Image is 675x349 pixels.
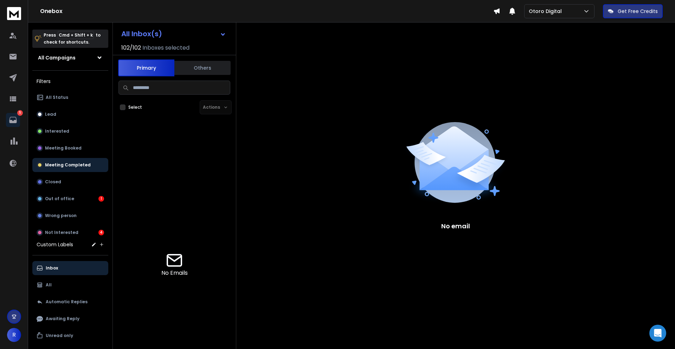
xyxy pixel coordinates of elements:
[32,192,108,206] button: Out of office1
[32,124,108,138] button: Interested
[37,241,73,248] h3: Custom Labels
[6,113,20,127] a: 5
[98,196,104,202] div: 1
[32,278,108,292] button: All
[32,295,108,309] button: Automatic Replies
[32,175,108,189] button: Closed
[58,31,94,39] span: Cmd + Shift + k
[7,328,21,342] button: R
[32,226,108,240] button: Not Interested4
[45,230,78,235] p: Not Interested
[649,325,666,342] div: Open Intercom Messenger
[45,145,82,151] p: Meeting Booked
[46,299,88,305] p: Automatic Replies
[32,209,108,223] button: Wrong person
[32,312,108,326] button: Awaiting Reply
[32,261,108,275] button: Inbox
[32,107,108,121] button: Lead
[45,179,61,185] p: Closed
[98,230,104,235] div: 4
[116,27,232,41] button: All Inbox(s)
[40,7,493,15] h1: Onebox
[32,141,108,155] button: Meeting Booked
[529,8,565,15] p: Otoro Digital
[46,316,79,322] p: Awaiting Reply
[45,162,91,168] p: Meeting Completed
[7,7,21,20] img: logo
[45,213,77,218] p: Wrong person
[32,76,108,86] h3: Filters
[17,110,23,116] p: 5
[121,30,162,37] h1: All Inbox(s)
[121,44,141,52] span: 102 / 102
[46,265,58,271] p: Inbox
[32,51,108,65] button: All Campaigns
[32,90,108,104] button: All Status
[118,59,174,76] button: Primary
[46,282,52,288] p: All
[45,196,74,202] p: Out of office
[128,104,142,110] label: Select
[44,32,101,46] p: Press to check for shortcuts.
[46,333,73,338] p: Unread only
[46,95,68,100] p: All Status
[45,128,69,134] p: Interested
[32,158,108,172] button: Meeting Completed
[441,221,470,231] p: No email
[174,60,231,76] button: Others
[618,8,658,15] p: Get Free Credits
[38,54,76,61] h1: All Campaigns
[603,4,663,18] button: Get Free Credits
[142,44,189,52] h3: Inboxes selected
[161,269,188,277] p: No Emails
[32,329,108,343] button: Unread only
[45,112,56,117] p: Lead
